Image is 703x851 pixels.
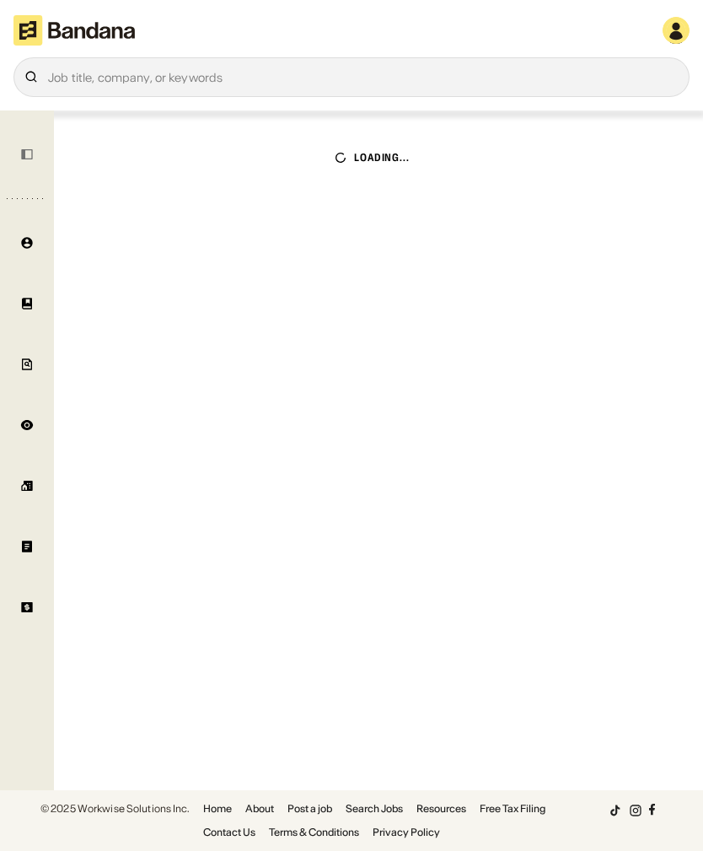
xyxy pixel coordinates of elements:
img: Bandana logotype [13,15,135,46]
div: Loading... [354,151,411,164]
a: Post a job [287,804,332,814]
a: Search Jobs [346,804,403,814]
a: Free Tax Filing [480,804,545,814]
div: © 2025 Workwise Solutions Inc. [40,804,190,814]
a: Privacy Policy [373,827,440,838]
a: Contact Us [203,827,255,838]
a: Terms & Conditions [269,827,359,838]
a: Home [203,804,232,814]
a: Resources [416,804,466,814]
a: About [245,804,274,814]
div: Job title, company, or keywords [48,71,679,83]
